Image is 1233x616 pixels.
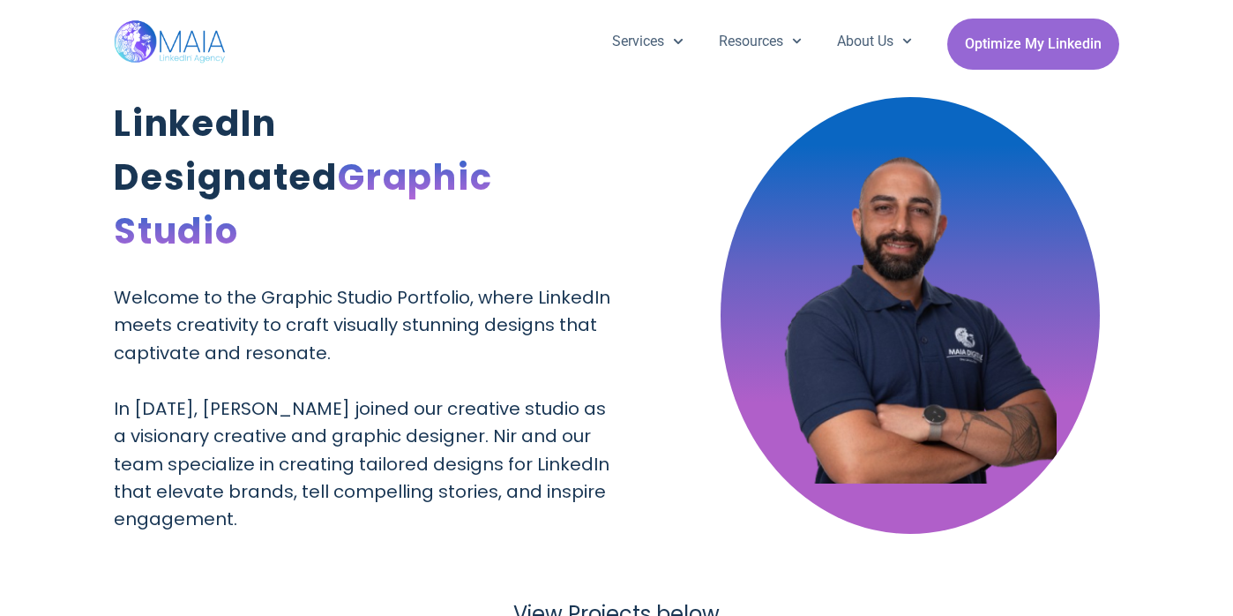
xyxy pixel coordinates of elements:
[594,19,700,64] a: Services
[819,19,930,64] a: About Us
[114,97,622,259] h1: LinkedIn Designated
[594,19,930,64] nav: Menu
[701,19,819,64] a: Resources
[114,284,622,534] p: Welcome to the Graphic Studio Portfolio, where LinkedIn meets creativity to craft visually stunni...
[965,27,1102,61] span: Optimize My Linkedin
[947,19,1119,70] a: Optimize My Linkedin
